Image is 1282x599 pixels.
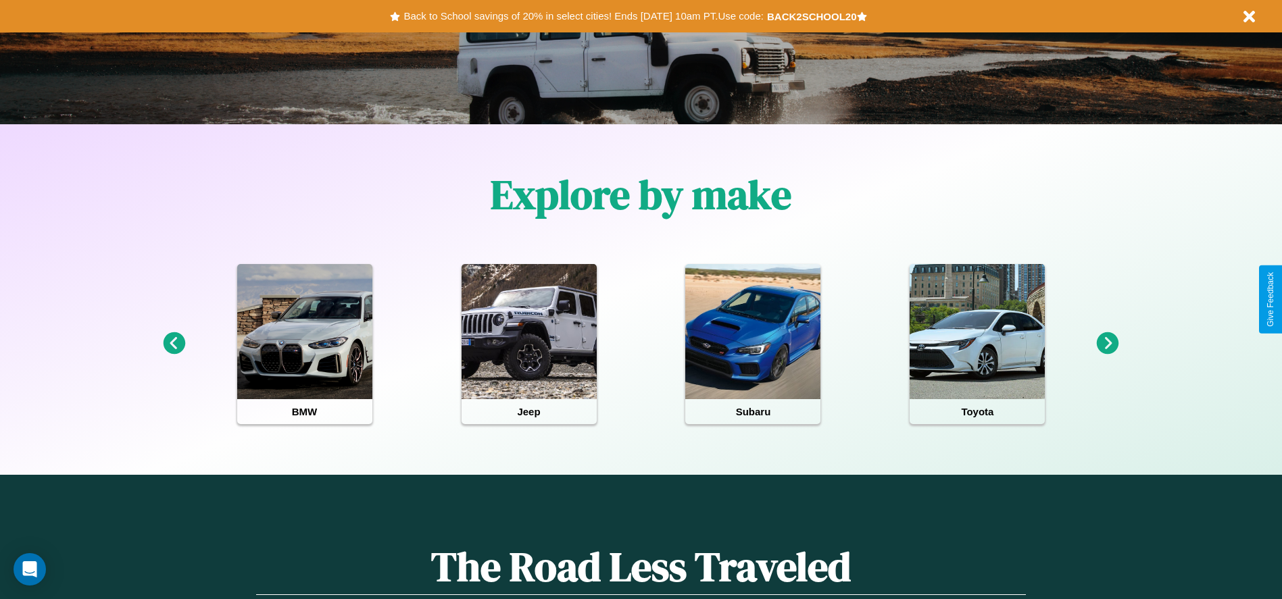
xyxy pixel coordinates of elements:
[767,11,857,22] b: BACK2SCHOOL20
[685,399,820,424] h4: Subaru
[1266,272,1275,327] div: Give Feedback
[400,7,766,26] button: Back to School savings of 20% in select cities! Ends [DATE] 10am PT.Use code:
[491,167,791,222] h1: Explore by make
[237,399,372,424] h4: BMW
[14,553,46,585] div: Open Intercom Messenger
[256,539,1025,595] h1: The Road Less Traveled
[462,399,597,424] h4: Jeep
[910,399,1045,424] h4: Toyota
